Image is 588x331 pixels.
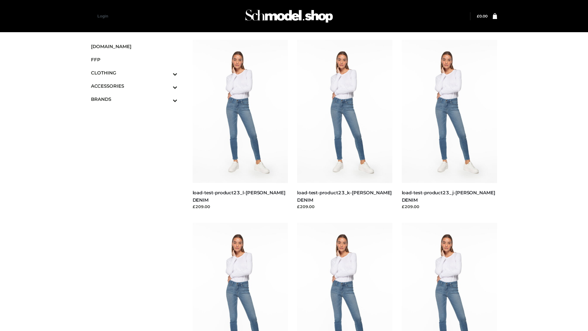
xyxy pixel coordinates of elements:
button: Toggle Submenu [156,93,177,106]
button: Toggle Submenu [156,79,177,93]
span: ACCESSORIES [91,82,177,89]
img: Schmodel Admin 964 [243,4,335,28]
bdi: 0.00 [477,14,488,18]
a: load-test-product23_k-[PERSON_NAME] DENIM [297,190,392,203]
a: FFP [91,53,177,66]
a: load-test-product23_j-[PERSON_NAME] DENIM [402,190,495,203]
span: [DOMAIN_NAME] [91,43,177,50]
div: £209.00 [297,204,393,210]
a: BRANDSToggle Submenu [91,93,177,106]
div: £209.00 [402,204,497,210]
span: BRANDS [91,96,177,103]
a: Login [97,14,108,18]
a: CLOTHINGToggle Submenu [91,66,177,79]
span: CLOTHING [91,69,177,76]
a: ACCESSORIESToggle Submenu [91,79,177,93]
div: £209.00 [193,204,288,210]
button: Toggle Submenu [156,66,177,79]
span: FFP [91,56,177,63]
span: £ [477,14,479,18]
a: £0.00 [477,14,488,18]
a: load-test-product23_l-[PERSON_NAME] DENIM [193,190,285,203]
a: [DOMAIN_NAME] [91,40,177,53]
